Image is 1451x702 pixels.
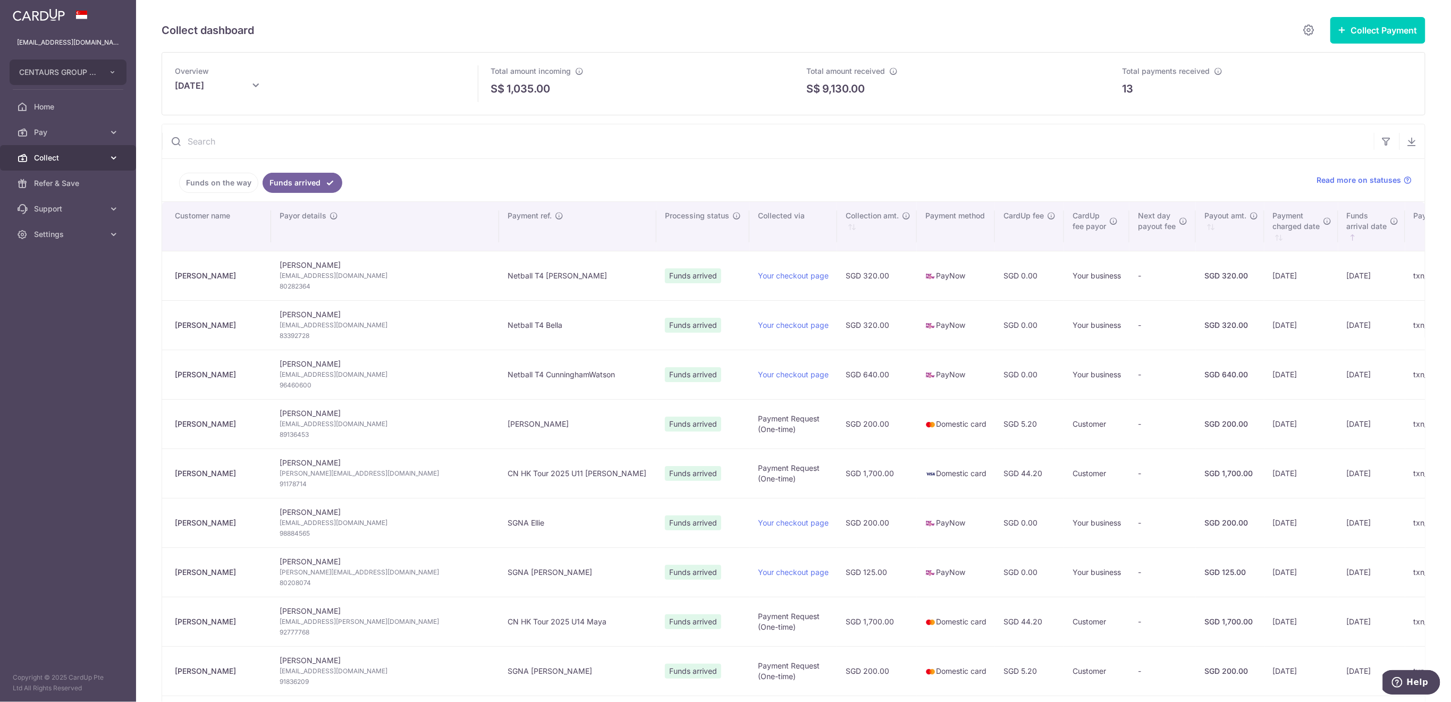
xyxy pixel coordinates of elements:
span: Funds arrived [665,318,721,333]
td: [PERSON_NAME] [271,399,499,449]
span: Read more on statuses [1317,175,1402,185]
div: [PERSON_NAME] [175,320,263,331]
td: Customer [1064,646,1129,696]
div: [PERSON_NAME] [175,419,263,429]
td: [DATE] [1264,251,1338,300]
button: CENTAURS GROUP PRIVATE LIMITED [10,60,126,85]
span: Payout amt. [1204,210,1246,221]
td: Your business [1064,251,1129,300]
span: Payor details [280,210,326,221]
span: Collect [34,153,104,163]
div: SGD 320.00 [1204,270,1256,281]
th: Collection amt. : activate to sort column ascending [837,202,917,251]
span: Funds arrival date [1347,210,1387,232]
span: [EMAIL_ADDRESS][DOMAIN_NAME] [280,419,491,429]
td: SGD 0.00 [995,300,1064,350]
img: paynow-md-4fe65508ce96feda548756c5ee0e473c78d4820b8ea51387c6e4ad89e58a5e61.png [925,518,936,529]
span: Funds arrived [665,515,721,530]
td: Your business [1064,350,1129,399]
td: SGD 0.00 [995,350,1064,399]
td: Domestic card [917,597,995,646]
p: 1,035.00 [507,81,550,97]
td: Domestic card [917,399,995,449]
span: [EMAIL_ADDRESS][PERSON_NAME][DOMAIN_NAME] [280,616,491,627]
td: - [1129,597,1196,646]
td: [PERSON_NAME] [271,646,499,696]
td: - [1129,498,1196,547]
td: [DATE] [1338,646,1405,696]
td: Your business [1064,547,1129,597]
span: Next day payout fee [1138,210,1176,232]
td: Netball T4 Bella [499,300,656,350]
iframe: Opens a widget where you can find more information [1383,670,1440,697]
td: PayNow [917,498,995,547]
td: Payment Request (One-time) [749,597,837,646]
h5: Collect dashboard [162,22,254,39]
td: - [1129,350,1196,399]
span: CENTAURS GROUP PRIVATE LIMITED [19,67,98,78]
td: [DATE] [1264,300,1338,350]
td: Domestic card [917,449,995,498]
div: [PERSON_NAME] [175,369,263,380]
td: [PERSON_NAME] [271,547,499,597]
img: paynow-md-4fe65508ce96feda548756c5ee0e473c78d4820b8ea51387c6e4ad89e58a5e61.png [925,271,936,282]
div: SGD 125.00 [1204,567,1256,578]
span: 91836209 [280,676,491,687]
td: [PERSON_NAME] [271,449,499,498]
td: [PERSON_NAME] [271,300,499,350]
td: - [1129,300,1196,350]
td: Netball T4 CunninghamWatson [499,350,656,399]
th: Next daypayout fee [1129,202,1196,251]
span: Funds arrived [665,565,721,580]
input: Search [162,124,1374,158]
p: 13 [1122,81,1133,97]
div: SGD 320.00 [1204,320,1256,331]
td: SGD 320.00 [837,251,917,300]
img: CardUp [13,9,65,21]
th: CardUpfee payor [1064,202,1129,251]
span: 92777768 [280,627,491,638]
span: Help [24,7,46,17]
div: [PERSON_NAME] [175,567,263,578]
td: Your business [1064,498,1129,547]
span: Payment ref. [508,210,552,221]
div: SGD 640.00 [1204,369,1256,380]
td: PayNow [917,251,995,300]
td: - [1129,251,1196,300]
div: SGD 1,700.00 [1204,616,1256,627]
span: Refer & Save [34,178,104,189]
a: Funds arrived [263,173,342,193]
th: Fundsarrival date : activate to sort column ascending [1338,202,1405,251]
td: [DATE] [1264,597,1338,646]
td: Domestic card [917,646,995,696]
td: [PERSON_NAME] [271,597,499,646]
span: Support [34,204,104,214]
span: CardUp fee [1003,210,1044,221]
td: Payment Request (One-time) [749,449,837,498]
span: CardUp fee payor [1073,210,1106,232]
div: SGD 200.00 [1204,666,1256,676]
td: SGNA [PERSON_NAME] [499,646,656,696]
span: Overview [175,66,209,75]
span: [EMAIL_ADDRESS][DOMAIN_NAME] [280,270,491,281]
th: Payment method [917,202,995,251]
span: Funds arrived [665,614,721,629]
p: 9,130.00 [822,81,865,97]
td: [DATE] [1338,449,1405,498]
span: Funds arrived [665,466,721,481]
td: Your business [1064,300,1129,350]
img: paynow-md-4fe65508ce96feda548756c5ee0e473c78d4820b8ea51387c6e4ad89e58a5e61.png [925,370,936,380]
img: mastercard-sm-87a3fd1e0bddd137fecb07648320f44c262e2538e7db6024463105ddbc961eb2.png [925,666,936,677]
td: Customer [1064,597,1129,646]
span: Processing status [665,210,729,221]
td: SGD 1,700.00 [837,597,917,646]
td: [DATE] [1264,449,1338,498]
div: [PERSON_NAME] [175,616,263,627]
td: Payment Request (One-time) [749,399,837,449]
td: SGD 320.00 [837,300,917,350]
a: Your checkout page [758,568,829,577]
td: [DATE] [1264,646,1338,696]
td: SGD 5.20 [995,399,1064,449]
span: [EMAIL_ADDRESS][DOMAIN_NAME] [280,369,491,380]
